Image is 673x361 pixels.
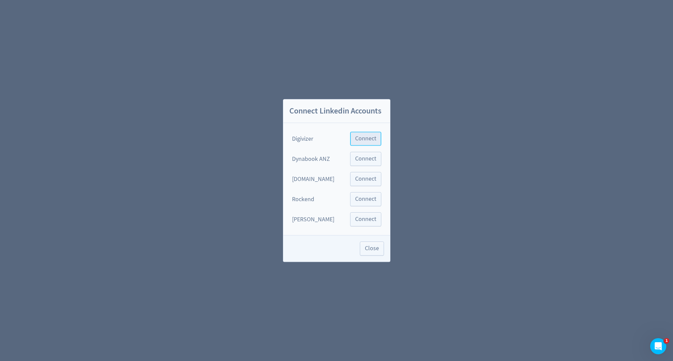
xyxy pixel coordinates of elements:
[350,132,381,146] button: Connect
[650,338,666,354] iframe: Intercom live chat
[355,176,376,182] span: Connect
[355,216,376,222] span: Connect
[292,155,330,163] div: Dynabook ANZ
[292,215,334,224] div: [PERSON_NAME]
[283,99,390,123] h2: Connect Linkedin Accounts
[350,172,381,186] button: Connect
[355,156,376,162] span: Connect
[292,175,334,183] div: [DOMAIN_NAME]
[365,245,379,252] span: Close
[355,136,376,142] span: Connect
[664,338,669,344] span: 1
[360,241,384,256] button: Close
[350,212,381,226] button: Connect
[292,135,313,143] div: Digivizer
[292,195,314,204] div: Rockend
[350,152,381,166] button: Connect
[350,192,381,206] button: Connect
[355,196,376,202] span: Connect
